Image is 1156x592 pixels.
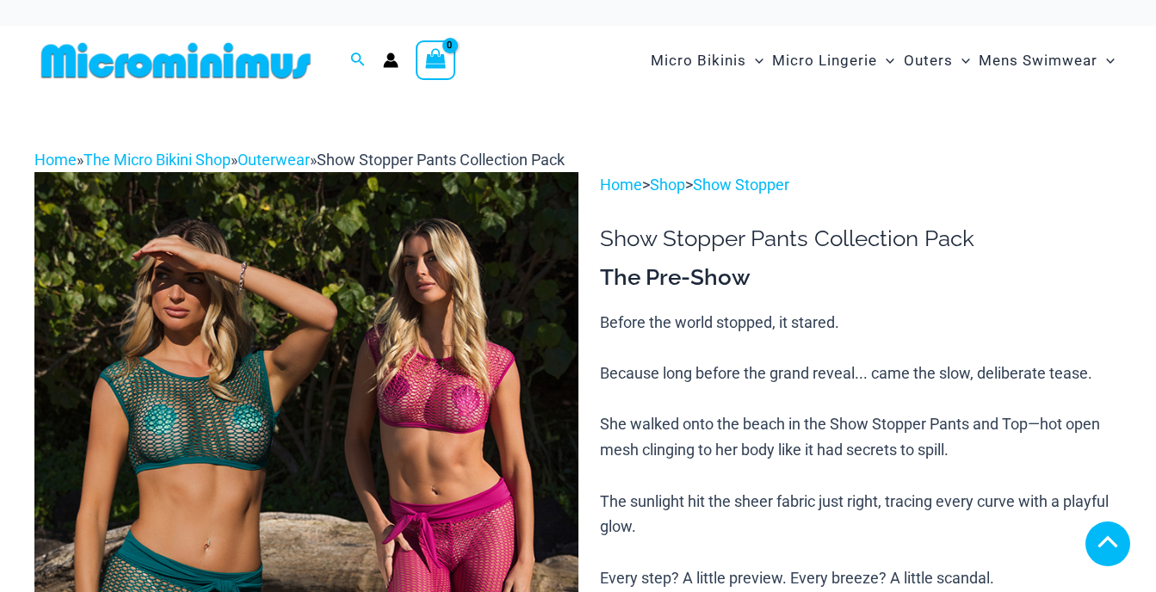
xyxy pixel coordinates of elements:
[350,50,366,71] a: Search icon link
[974,34,1119,87] a: Mens SwimwearMenu ToggleMenu Toggle
[238,151,310,169] a: Outerwear
[979,39,1097,83] span: Mens Swimwear
[600,172,1122,198] p: > >
[772,39,877,83] span: Micro Lingerie
[600,263,1122,293] h3: The Pre-Show
[416,40,455,80] a: View Shopping Cart, empty
[34,151,565,169] span: » » »
[600,176,642,194] a: Home
[651,39,746,83] span: Micro Bikinis
[644,32,1122,89] nav: Site Navigation
[899,34,974,87] a: OutersMenu ToggleMenu Toggle
[650,176,685,194] a: Shop
[904,39,953,83] span: Outers
[83,151,231,169] a: The Micro Bikini Shop
[34,41,318,80] img: MM SHOP LOGO FLAT
[768,34,899,87] a: Micro LingerieMenu ToggleMenu Toggle
[953,39,970,83] span: Menu Toggle
[34,151,77,169] a: Home
[646,34,768,87] a: Micro BikinisMenu ToggleMenu Toggle
[317,151,565,169] span: Show Stopper Pants Collection Pack
[1097,39,1115,83] span: Menu Toggle
[877,39,894,83] span: Menu Toggle
[383,52,399,68] a: Account icon link
[746,39,763,83] span: Menu Toggle
[600,225,1122,252] h1: Show Stopper Pants Collection Pack
[693,176,789,194] a: Show Stopper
